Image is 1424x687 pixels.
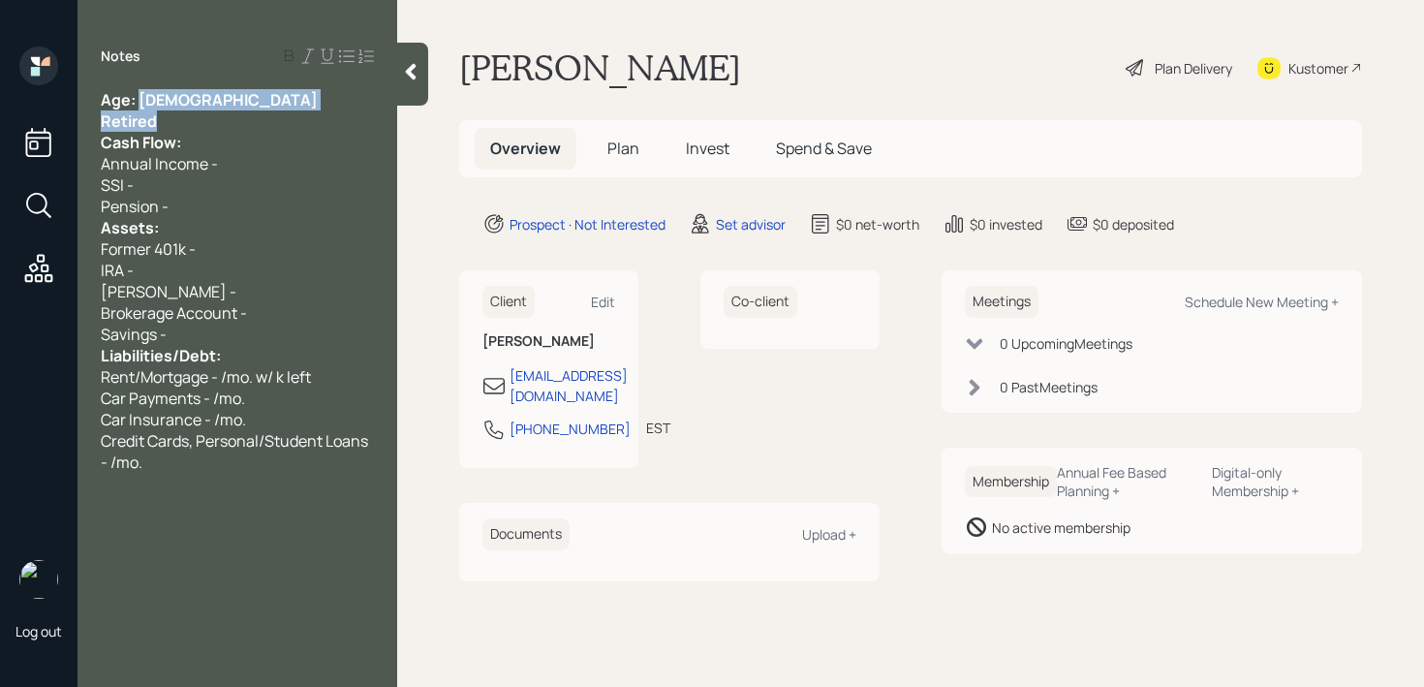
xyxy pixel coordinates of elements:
[101,153,218,174] span: Annual Income -
[992,517,1130,538] div: No active membership
[101,132,181,153] span: Cash Flow:
[101,388,245,409] span: Car Payments - /mo.
[607,138,639,159] span: Plan
[101,47,140,66] label: Notes
[836,214,919,234] div: $0 net-worth
[1000,377,1098,397] div: 0 Past Meeting s
[490,138,561,159] span: Overview
[1212,463,1339,500] div: Digital-only Membership +
[19,560,58,599] img: retirable_logo.png
[646,418,670,438] div: EST
[724,286,797,318] h6: Co-client
[459,47,741,89] h1: [PERSON_NAME]
[965,466,1057,498] h6: Membership
[482,333,615,350] h6: [PERSON_NAME]
[15,622,62,640] div: Log out
[1155,58,1232,78] div: Plan Delivery
[1000,333,1132,354] div: 0 Upcoming Meeting s
[802,525,856,544] div: Upload +
[101,409,246,430] span: Car Insurance - /mo.
[101,217,159,238] span: Assets:
[716,214,786,234] div: Set advisor
[510,365,628,406] div: [EMAIL_ADDRESS][DOMAIN_NAME]
[101,174,134,196] span: SSI -
[510,419,631,439] div: [PHONE_NUMBER]
[101,89,318,110] span: Age: [DEMOGRAPHIC_DATA]
[686,138,729,159] span: Invest
[101,110,157,132] span: Retired
[101,324,167,345] span: Savings -
[101,430,371,473] span: Credit Cards, Personal/Student Loans - /mo.
[1288,58,1348,78] div: Kustomer
[965,286,1038,318] h6: Meetings
[101,345,221,366] span: Liabilities/Debt:
[101,238,196,260] span: Former 401k -
[101,196,169,217] span: Pension -
[1057,463,1196,500] div: Annual Fee Based Planning +
[101,366,311,388] span: Rent/Mortgage - /mo. w/ k left
[591,293,615,311] div: Edit
[482,518,570,550] h6: Documents
[1185,293,1339,311] div: Schedule New Meeting +
[101,260,134,281] span: IRA -
[1093,214,1174,234] div: $0 deposited
[510,214,666,234] div: Prospect · Not Interested
[482,286,535,318] h6: Client
[776,138,872,159] span: Spend & Save
[101,281,236,302] span: [PERSON_NAME] -
[970,214,1042,234] div: $0 invested
[101,302,247,324] span: Brokerage Account -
